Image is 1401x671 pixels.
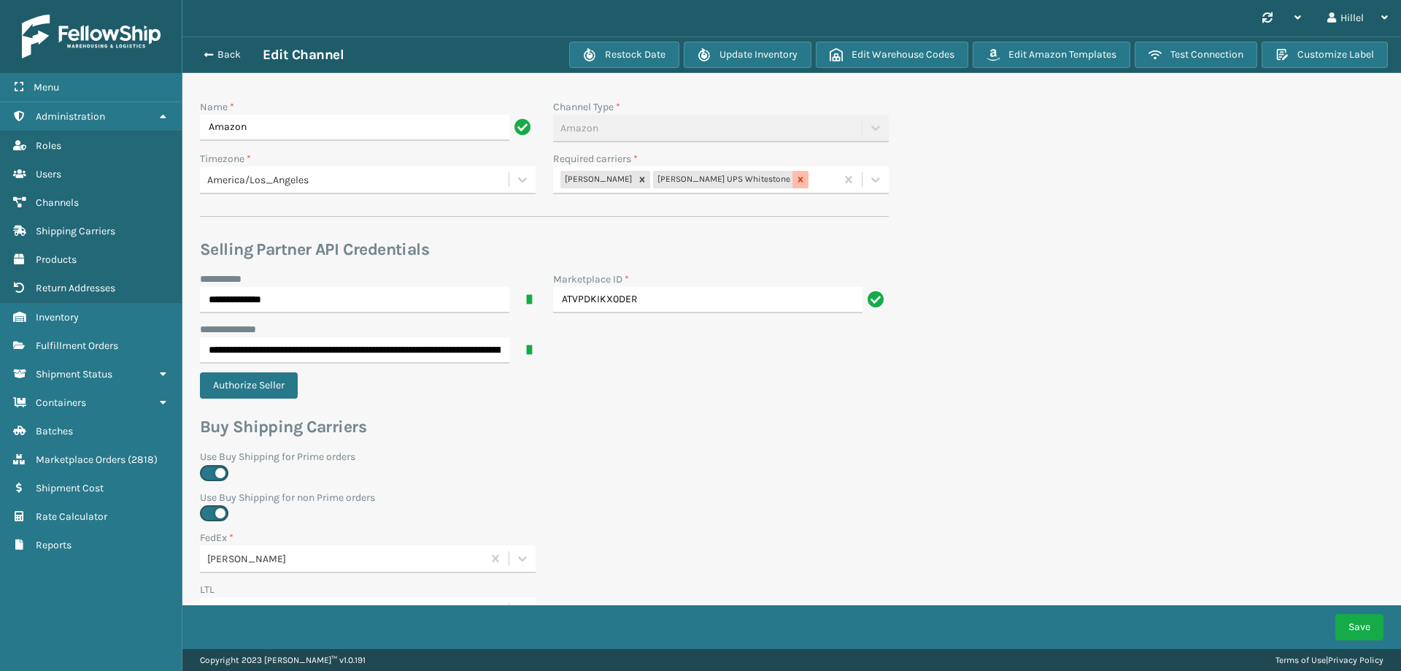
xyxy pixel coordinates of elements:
[36,396,86,409] span: Containers
[1262,42,1388,68] button: Customize Label
[36,453,126,466] span: Marketplace Orders
[200,649,366,671] p: Copyright 2023 [PERSON_NAME]™ v 1.0.191
[36,225,115,237] span: Shipping Carriers
[1275,649,1383,671] div: |
[553,99,620,115] label: Channel Type
[207,172,510,188] div: America/Los_Angeles
[36,425,73,437] span: Batches
[1135,42,1257,68] button: Test Connection
[1275,655,1326,665] a: Terms of Use
[553,151,638,166] label: Required carriers
[200,372,298,399] button: Authorize Seller
[263,46,344,64] h3: Edit Channel
[36,510,107,523] span: Rate Calculator
[200,239,889,261] h3: Selling Partner API Credentials
[207,603,242,618] div: Select...
[973,42,1130,68] button: Edit Amazon Templates
[34,81,59,93] span: Menu
[36,196,79,209] span: Channels
[36,368,112,380] span: Shipment Status
[36,311,79,323] span: Inventory
[200,490,889,505] label: Use Buy Shipping for non Prime orders
[200,99,234,115] label: Name
[36,539,72,551] span: Reports
[207,551,484,567] div: [PERSON_NAME]
[36,482,104,494] span: Shipment Cost
[200,416,889,438] h3: Buy Shipping Carriers
[36,282,115,294] span: Return Addresses
[684,42,811,68] button: Update Inventory
[36,168,61,180] span: Users
[36,253,77,266] span: Products
[200,530,233,545] label: FedEx
[569,42,679,68] button: Restock Date
[196,48,263,61] button: Back
[200,379,306,391] a: Authorize Seller
[36,340,118,352] span: Fulfillment Orders
[1335,614,1383,640] button: Save
[560,171,634,188] div: [PERSON_NAME]
[22,15,161,58] img: logo
[200,449,889,464] label: Use Buy Shipping for Prime orders
[816,42,968,68] button: Edit Warehouse Codes
[553,272,629,287] label: Marketplace ID
[1328,655,1383,665] a: Privacy Policy
[36,110,105,123] span: Administration
[128,453,158,466] span: ( 2818 )
[36,139,61,152] span: Roles
[200,151,251,166] label: Timezone
[653,171,792,188] div: [PERSON_NAME] UPS Whitestone
[200,582,215,597] label: LTL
